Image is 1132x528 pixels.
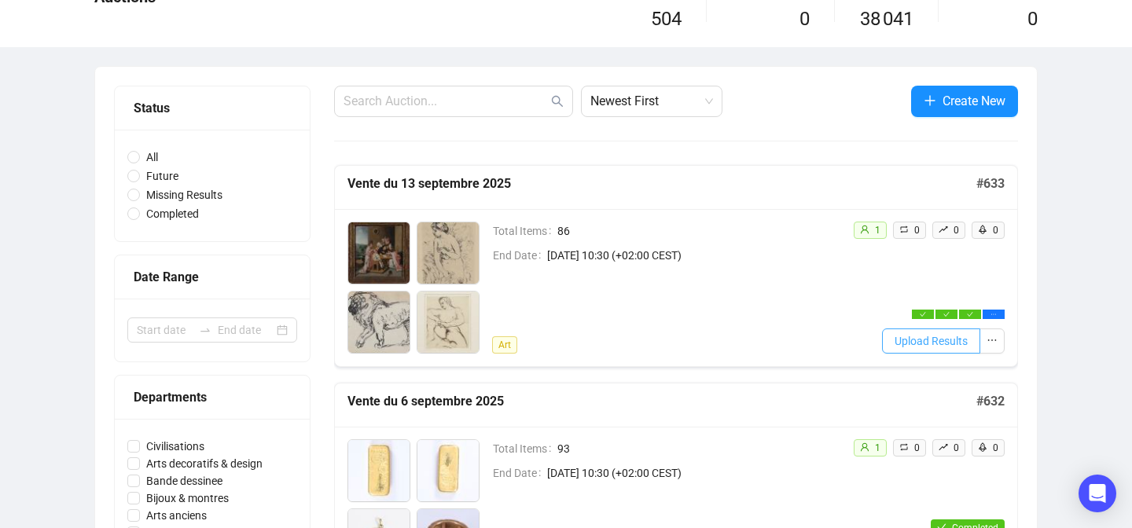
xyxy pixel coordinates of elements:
span: 0 [954,442,959,453]
span: 0 [993,442,998,453]
span: Civilisations [140,438,211,455]
img: 2_1.jpg [417,440,479,501]
span: Art [492,336,517,354]
span: swap-right [199,324,211,336]
span: user [860,225,869,234]
img: 1_1.jpg [348,222,410,284]
span: check [967,311,973,317]
span: rocket [978,442,987,452]
button: Create New [911,86,1018,117]
span: rise [939,442,948,452]
span: Completed [140,205,205,222]
input: Search Auction... [344,92,548,111]
span: Bijoux & montres [140,489,235,507]
span: ellipsis [990,311,997,317]
span: [DATE] 10:30 (+02:00 CEST) [547,247,840,264]
span: ellipsis [987,335,998,346]
span: 0 [954,225,959,236]
input: End date [218,321,274,339]
input: Start date [137,321,193,339]
span: rocket [978,225,987,234]
span: 0 [914,442,920,453]
span: plus [924,94,936,107]
img: 2_1.jpg [417,222,479,284]
img: 1_1.jpg [348,440,410,501]
span: 0 [1027,8,1038,30]
div: Departments [134,387,291,407]
span: retweet [899,225,909,234]
span: End Date [493,247,547,264]
button: Upload Results [882,328,980,354]
span: [DATE] 10:30 (+02:00 CEST) [547,464,840,482]
span: 0 [799,8,810,30]
img: 3_1.jpg [348,291,410,353]
span: 0 [914,225,920,236]
span: Bande dessinee [140,472,229,489]
span: Missing Results [140,186,229,203]
span: 38 041 [860,5,913,35]
span: 0 [993,225,998,236]
h5: Vente du 6 septembre 2025 [347,392,976,411]
span: Arts decoratifs & design [140,455,269,472]
a: Vente du 13 septembre 2025#633Total Items86End Date[DATE] 10:30 (+02:00 CEST)Artuser1retweet0rise... [334,165,1018,367]
span: search [551,95,564,108]
div: Date Range [134,267,291,287]
span: retweet [899,442,909,452]
span: All [140,148,164,166]
span: Future [140,167,185,185]
img: 4_1.jpg [417,291,479,353]
span: 1 [875,442,880,453]
span: End Date [493,464,547,482]
span: 93 [557,440,840,457]
span: Total Items [493,440,557,457]
span: Total Items [493,222,557,240]
span: Upload Results [895,332,968,350]
span: rise [939,225,948,234]
div: Status [134,98,291,118]
span: to [199,324,211,336]
h5: Vente du 13 septembre 2025 [347,174,976,193]
h5: # 632 [976,392,1005,411]
div: Open Intercom Messenger [1079,475,1116,512]
span: Newest First [590,86,713,116]
span: 504 [651,8,682,30]
span: check [943,311,950,317]
span: user [860,442,869,452]
span: Create New [943,91,1005,111]
span: 86 [557,222,840,240]
span: 1 [875,225,880,236]
span: Arts anciens [140,507,213,524]
span: check [920,311,926,317]
h5: # 633 [976,174,1005,193]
